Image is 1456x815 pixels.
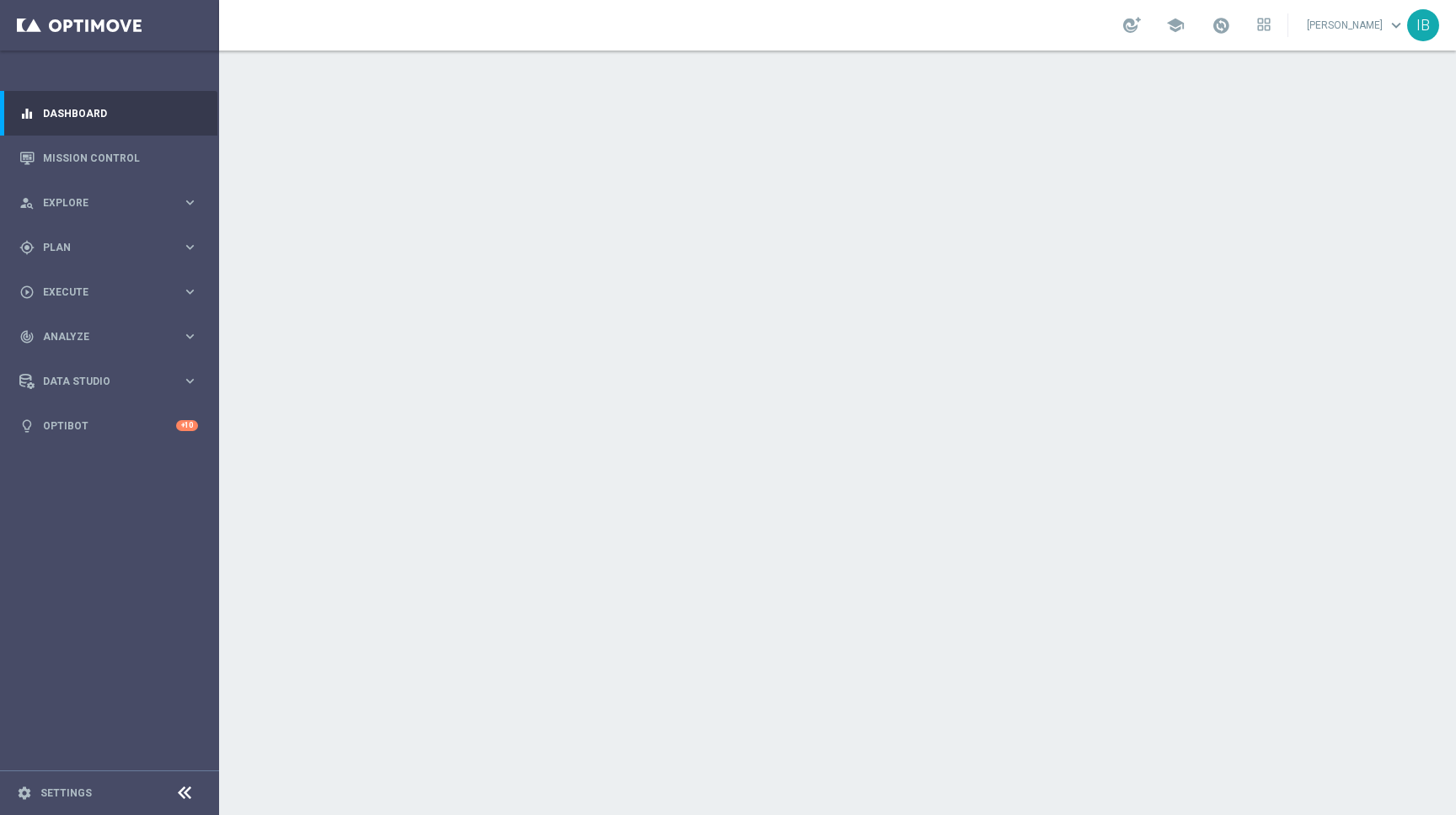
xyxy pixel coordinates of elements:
a: Mission Control [43,136,198,180]
span: Data Studio [43,376,182,386]
i: gps_fixed [19,240,35,255]
i: keyboard_arrow_right [182,328,198,344]
button: play_circle_outline Execute keyboard_arrow_right [19,285,199,299]
i: equalizer [19,106,35,121]
div: Data Studio [19,374,182,389]
div: +10 [176,420,198,431]
button: lightbulb Optibot +10 [19,419,199,433]
span: Explore [43,198,182,208]
span: Execute [43,287,182,297]
span: Analyze [43,332,182,342]
i: settings [17,786,32,801]
i: play_circle_outline [19,285,35,300]
a: Settings [40,788,92,798]
span: Plan [43,242,182,253]
div: Dashboard [19,91,198,136]
i: keyboard_arrow_right [182,194,198,210]
div: Analyze [19,329,182,344]
button: person_search Explore keyboard_arrow_right [19,196,199,210]
button: gps_fixed Plan keyboard_arrow_right [19,241,199,254]
i: keyboard_arrow_right [182,284,198,300]
div: IB [1407,9,1439,41]
div: Explore [19,195,182,210]
i: track_changes [19,329,35,344]
div: Mission Control [19,136,198,180]
button: Mission Control [19,152,199,165]
div: Plan [19,240,182,255]
div: Execute [19,285,182,300]
i: keyboard_arrow_right [182,239,198,255]
div: Optibot [19,403,198,448]
button: equalizer Dashboard [19,107,199,120]
i: keyboard_arrow_right [182,373,198,389]
span: school [1166,16,1185,35]
button: Data Studio keyboard_arrow_right [19,375,199,388]
a: Dashboard [43,91,198,136]
a: Optibot [43,403,176,448]
button: track_changes Analyze keyboard_arrow_right [19,330,199,344]
span: keyboard_arrow_down [1387,16,1405,35]
a: [PERSON_NAME]keyboard_arrow_down [1305,13,1407,38]
i: person_search [19,195,35,210]
i: lightbulb [19,418,35,434]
